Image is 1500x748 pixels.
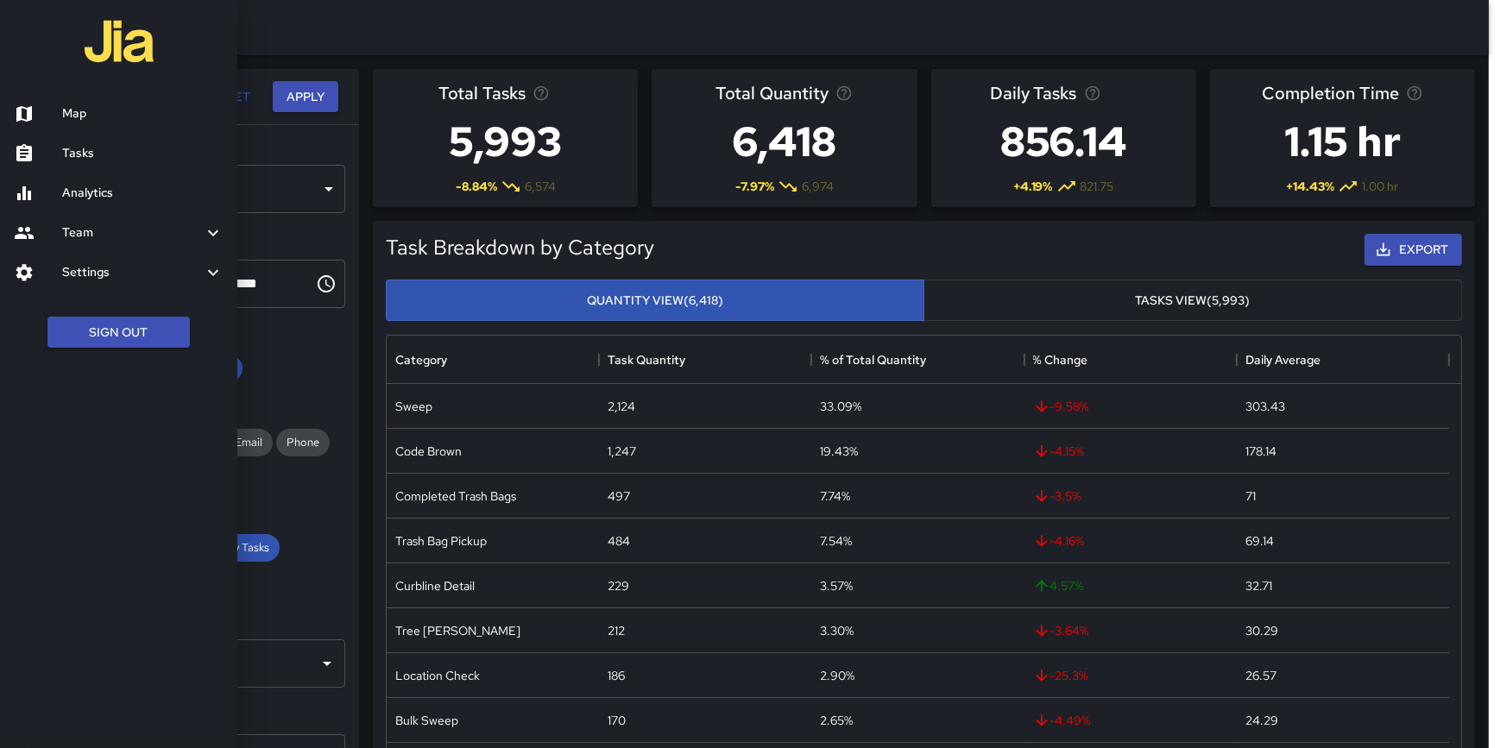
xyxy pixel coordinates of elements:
[62,104,224,123] h6: Map
[85,7,154,76] img: jia-logo
[47,317,190,349] button: Sign Out
[62,263,203,282] h6: Settings
[62,184,224,203] h6: Analytics
[62,144,224,163] h6: Tasks
[62,223,203,242] h6: Team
